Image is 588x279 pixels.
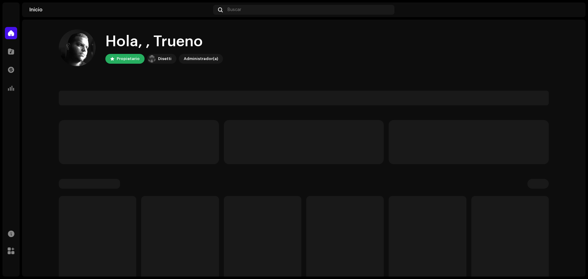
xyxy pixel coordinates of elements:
div: Administrador(a) [184,55,218,62]
img: 09395f32-421a-49b9-adbc-000ffd70166e [59,29,96,66]
div: Inicio [29,7,211,12]
img: 09395f32-421a-49b9-adbc-000ffd70166e [568,5,578,15]
div: Disetti [158,55,171,62]
div: Hola, , Trueno [105,32,223,51]
div: Propietario [117,55,140,62]
img: 02a7c2d3-3c89-4098-b12f-2ff2945c95ee [148,55,156,62]
span: Buscar [228,7,241,12]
